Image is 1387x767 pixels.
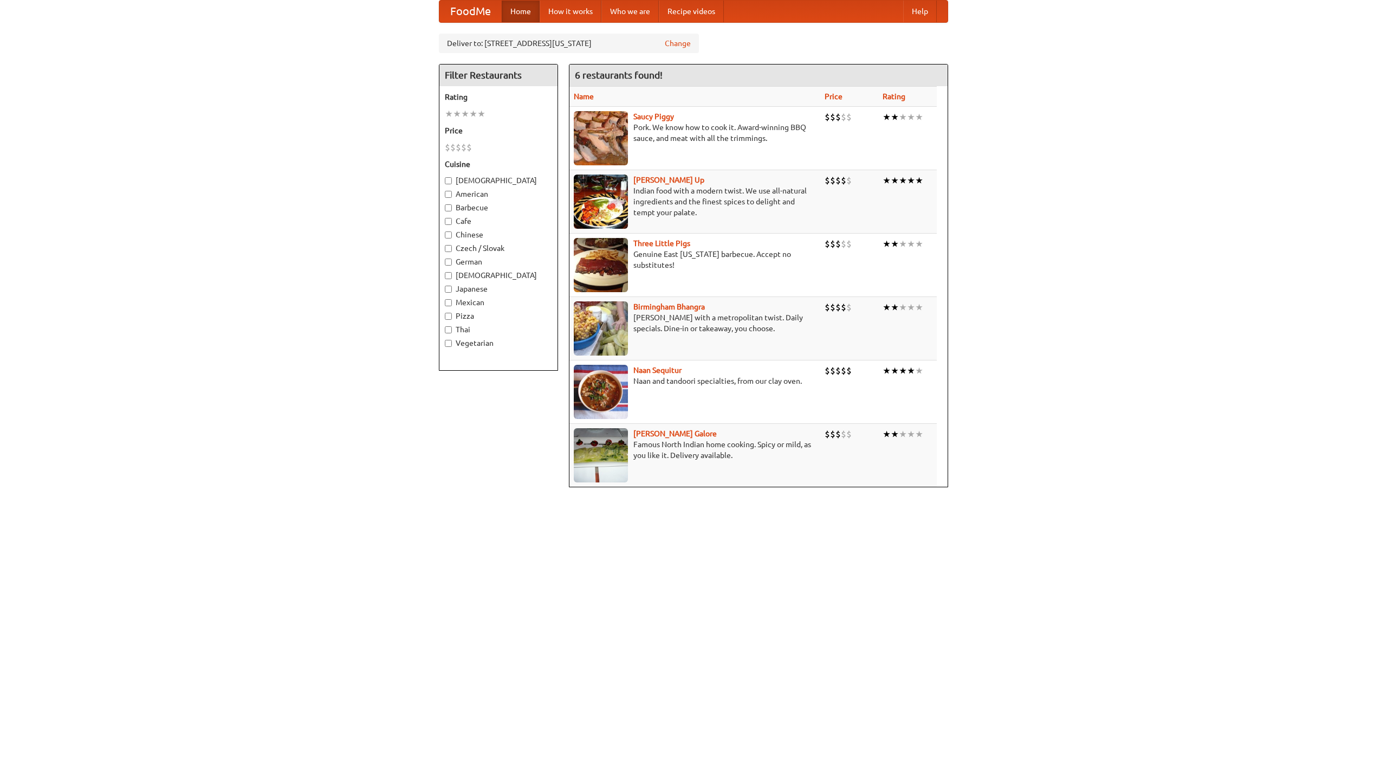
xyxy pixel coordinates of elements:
[574,312,816,334] p: [PERSON_NAME] with a metropolitan twist. Daily specials. Dine-in or takeaway, you choose.
[601,1,659,22] a: Who we are
[915,301,923,313] li: ★
[883,238,891,250] li: ★
[540,1,601,22] a: How it works
[469,108,477,120] li: ★
[633,176,704,184] a: [PERSON_NAME] Up
[453,108,461,120] li: ★
[835,175,841,186] li: $
[825,238,830,250] li: $
[445,338,552,349] label: Vegetarian
[835,301,841,313] li: $
[445,270,552,281] label: [DEMOGRAPHIC_DATA]
[445,204,452,211] input: Barbecue
[574,238,628,292] img: littlepigs.jpg
[830,238,835,250] li: $
[445,141,450,153] li: $
[846,365,852,377] li: $
[899,111,907,123] li: ★
[883,175,891,186] li: ★
[825,92,842,101] a: Price
[665,38,691,49] a: Change
[830,365,835,377] li: $
[899,365,907,377] li: ★
[445,311,552,321] label: Pizza
[633,302,705,311] a: Birmingham Bhangra
[915,111,923,123] li: ★
[445,229,552,240] label: Chinese
[835,428,841,440] li: $
[574,365,628,419] img: naansequitur.jpg
[915,365,923,377] li: ★
[883,301,891,313] li: ★
[835,365,841,377] li: $
[891,175,899,186] li: ★
[461,141,466,153] li: $
[659,1,724,22] a: Recipe videos
[835,111,841,123] li: $
[841,365,846,377] li: $
[445,177,452,184] input: [DEMOGRAPHIC_DATA]
[439,1,502,22] a: FoodMe
[841,238,846,250] li: $
[915,175,923,186] li: ★
[633,112,674,121] b: Saucy Piggy
[846,301,852,313] li: $
[841,175,846,186] li: $
[574,185,816,218] p: Indian food with a modern twist. We use all-natural ingredients and the finest spices to delight ...
[574,249,816,270] p: Genuine East [US_STATE] barbecue. Accept no substitutes!
[574,111,628,165] img: saucy.jpg
[445,175,552,186] label: [DEMOGRAPHIC_DATA]
[835,238,841,250] li: $
[633,429,717,438] b: [PERSON_NAME] Galore
[907,301,915,313] li: ★
[891,428,899,440] li: ★
[574,175,628,229] img: curryup.jpg
[445,243,552,254] label: Czech / Slovak
[445,272,452,279] input: [DEMOGRAPHIC_DATA]
[445,326,452,333] input: Thai
[846,428,852,440] li: $
[891,301,899,313] li: ★
[841,428,846,440] li: $
[574,301,628,356] img: bhangra.jpg
[445,159,552,170] h5: Cuisine
[445,299,452,306] input: Mexican
[883,92,905,101] a: Rating
[915,428,923,440] li: ★
[846,238,852,250] li: $
[907,428,915,440] li: ★
[830,301,835,313] li: $
[825,365,830,377] li: $
[574,439,816,461] p: Famous North Indian home cooking. Spicy or mild, as you like it. Delivery available.
[830,111,835,123] li: $
[903,1,937,22] a: Help
[830,428,835,440] li: $
[445,245,452,252] input: Czech / Slovak
[574,376,816,386] p: Naan and tandoori specialties, from our clay oven.
[883,111,891,123] li: ★
[891,365,899,377] li: ★
[825,428,830,440] li: $
[899,301,907,313] li: ★
[825,175,830,186] li: $
[574,92,594,101] a: Name
[445,108,453,120] li: ★
[907,111,915,123] li: ★
[891,111,899,123] li: ★
[445,231,452,239] input: Chinese
[899,238,907,250] li: ★
[466,141,472,153] li: $
[915,238,923,250] li: ★
[445,259,452,266] input: German
[477,108,485,120] li: ★
[445,216,552,227] label: Cafe
[841,111,846,123] li: $
[445,92,552,102] h5: Rating
[575,70,663,80] ng-pluralize: 6 restaurants found!
[633,366,682,375] a: Naan Sequitur
[899,428,907,440] li: ★
[841,301,846,313] li: $
[633,239,690,248] a: Three Little Pigs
